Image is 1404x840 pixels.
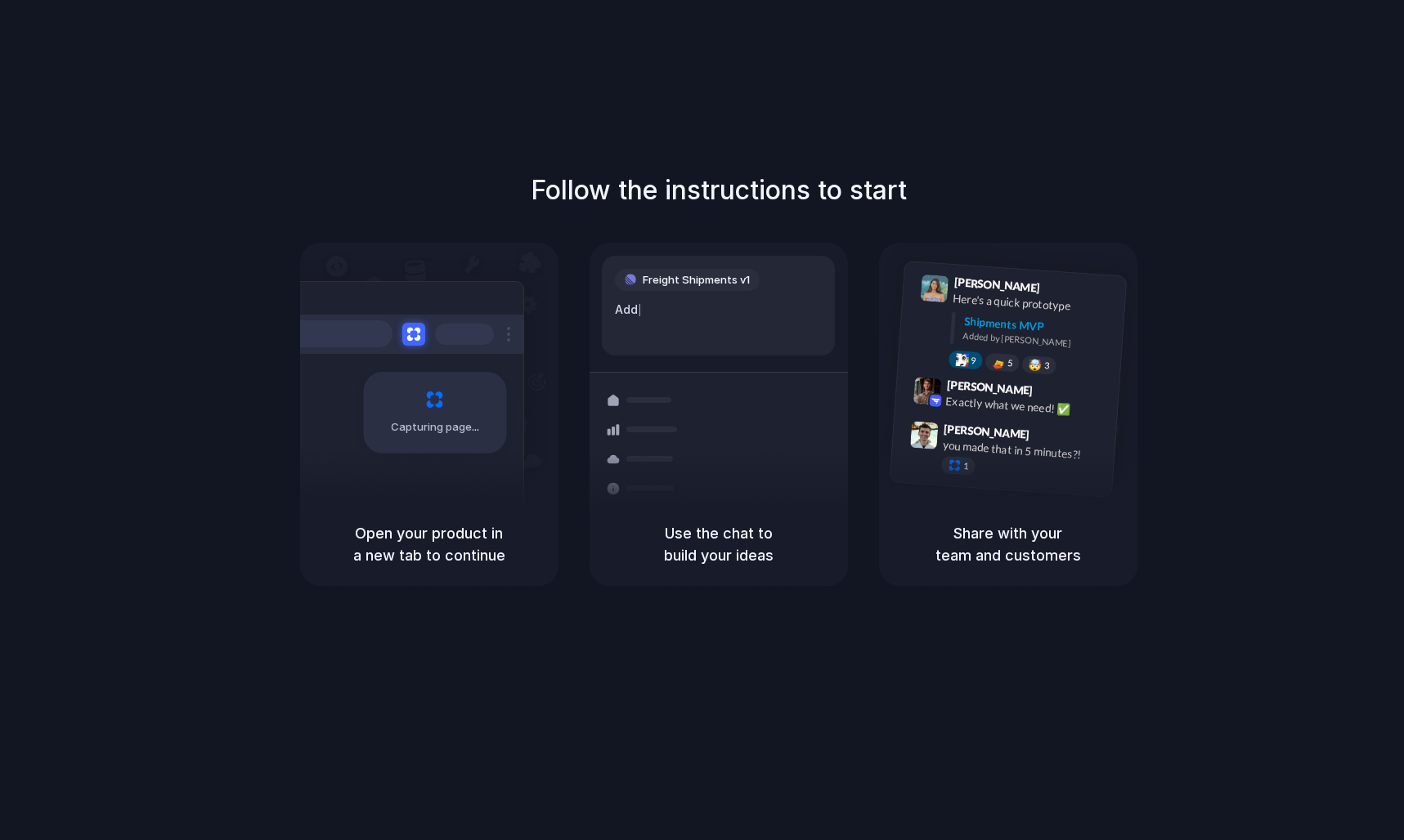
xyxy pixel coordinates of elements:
div: Shipments MVP [963,312,1115,339]
span: 5 [1007,358,1012,367]
span: Freight Shipments v1 [643,272,750,288]
span: [PERSON_NAME] [946,375,1033,399]
div: you made that in 5 minutes?! [942,436,1106,464]
div: Added by [PERSON_NAME] [962,328,1113,352]
span: 9:42 AM [1037,383,1070,403]
h1: Follow the instructions to start [531,171,907,210]
h5: Use the chat to build your ideas [609,522,828,566]
span: 3 [1043,360,1049,369]
div: 🤯 [1028,359,1042,371]
span: [PERSON_NAME] [943,419,1029,443]
span: 9:41 AM [1044,280,1078,300]
span: Capturing page [391,419,482,436]
div: Add [615,301,822,319]
span: 9 [970,355,976,364]
span: 1 [962,461,968,470]
div: Here's a quick prototype [952,289,1115,317]
div: Exactly what we need! ✅ [945,392,1109,420]
h5: Open your product in a new tab to continue [320,522,539,566]
span: [PERSON_NAME] [953,273,1040,297]
span: 9:47 AM [1034,427,1068,447]
h5: Share with your team and customers [899,522,1118,566]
